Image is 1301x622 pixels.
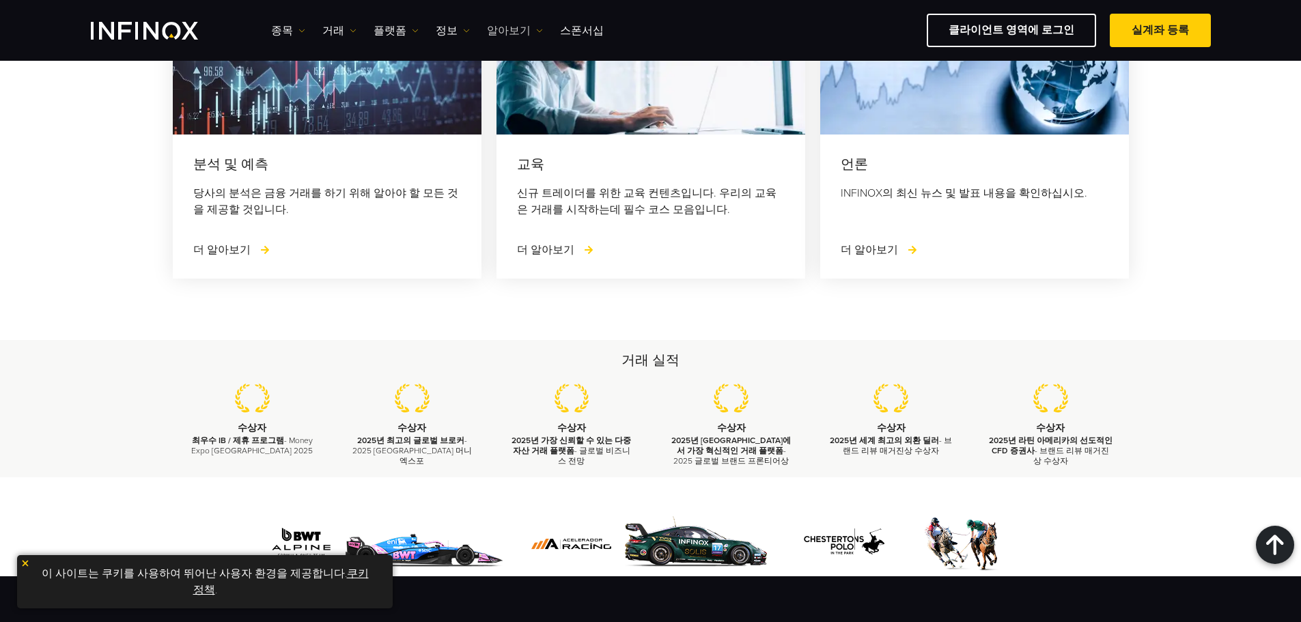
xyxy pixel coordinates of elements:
a: 더 알아보기 [193,242,271,258]
a: INFINOX Logo [91,22,230,40]
a: 거래 [322,23,356,39]
a: 종목 [271,23,305,39]
h2: 거래 실적 [173,351,1129,370]
p: - Money Expo [GEOGRAPHIC_DATA] 2025 [190,436,316,456]
strong: 2025년 라틴 아메리카의 선도적인 CFD 증권사 [989,436,1113,455]
a: 알아보기 [487,23,543,39]
p: 분석 및 예측 [193,155,461,174]
p: 교육 [517,155,785,174]
strong: 2025년 최고의 글로벌 브로커 [357,436,464,445]
span: 더 알아보기 [841,243,898,257]
a: 정보 [436,23,470,39]
strong: 2025년 가장 신뢰할 수 있는 다중 자산 거래 플랫폼 [512,436,631,455]
strong: 수상자 [238,422,266,434]
p: 이 사이트는 쿠키를 사용하여 뛰어난 사용자 환경을 제공합니다. . [24,562,386,602]
strong: 최우수 IB / 제휴 프로그램 [192,436,284,445]
span: 더 알아보기 [193,243,251,257]
strong: 수상자 [557,422,586,434]
p: INFINOX의 최신 뉴스 및 발표 내용을 확인하십시오. [841,185,1108,201]
p: - 글로벌 비즈니스 전망 [509,436,634,467]
a: 스폰서십 [560,23,604,39]
p: 신규 트레이더를 위한 교육 컨텐츠입니다. 우리의 교육은 거래를 시작하는데 필수 코스 모음입니다. [517,185,785,218]
img: yellow close icon [20,559,30,568]
p: - 2025 글로벌 브랜드 프론티어상 [669,436,794,467]
a: 더 알아보기 [841,242,919,258]
a: 실계좌 등록 [1110,14,1211,47]
strong: 수상자 [1036,422,1065,434]
strong: 수상자 [717,422,746,434]
p: - 2025 [GEOGRAPHIC_DATA] 머니 엑스포 [349,436,475,467]
p: - 브랜드 리뷰 매거진상 수상자 [988,436,1113,467]
a: 더 알아보기 [517,242,595,258]
strong: 수상자 [877,422,906,434]
p: 당사의 분석은 금융 거래를 하기 위해 알아야 할 모든 것을 제공할 것입니다. [193,185,461,218]
strong: 2025년 세계 최고의 외환 딜러 [830,436,939,445]
strong: 2025년 [GEOGRAPHIC_DATA]에서 가장 혁신적인 거래 플랫폼 [671,436,791,455]
p: 언론 [841,155,1108,174]
p: - 브랜드 리뷰 매거진상 수상자 [828,436,954,456]
span: 더 알아보기 [517,243,574,257]
a: 플랫폼 [374,23,419,39]
a: 클라이언트 영역에 로그인 [927,14,1096,47]
strong: 수상자 [397,422,426,434]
